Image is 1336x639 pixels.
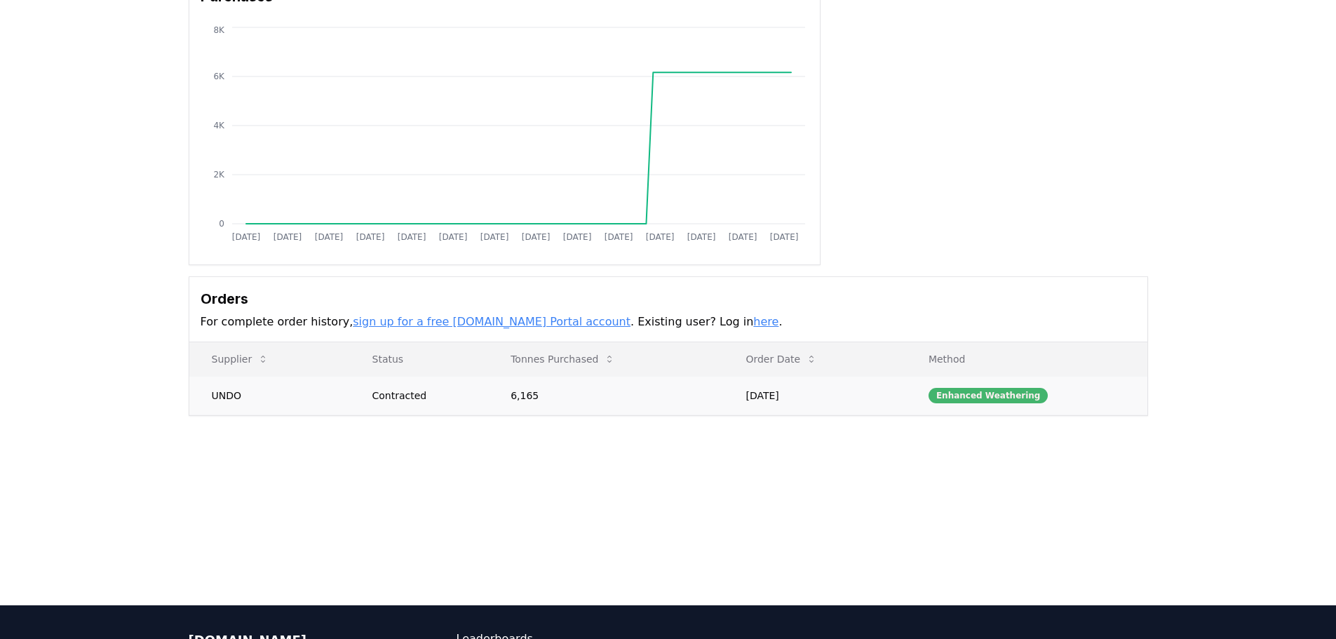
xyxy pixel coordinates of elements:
[687,232,715,242] tspan: [DATE]
[361,352,478,366] p: Status
[723,376,905,415] td: [DATE]
[562,232,591,242] tspan: [DATE]
[521,232,550,242] tspan: [DATE]
[917,352,1136,366] p: Method
[219,219,224,229] tspan: 0
[734,345,828,373] button: Order Date
[213,72,225,81] tspan: 6K
[201,345,281,373] button: Supplier
[604,232,633,242] tspan: [DATE]
[499,345,626,373] button: Tonnes Purchased
[753,315,778,328] a: here
[356,232,384,242] tspan: [DATE]
[769,232,798,242] tspan: [DATE]
[213,25,225,35] tspan: 8K
[201,288,1136,309] h3: Orders
[728,232,757,242] tspan: [DATE]
[314,232,343,242] tspan: [DATE]
[480,232,508,242] tspan: [DATE]
[929,388,1048,403] div: Enhanced Weathering
[645,232,674,242] tspan: [DATE]
[231,232,260,242] tspan: [DATE]
[397,232,426,242] tspan: [DATE]
[353,315,630,328] a: sign up for a free [DOMAIN_NAME] Portal account
[189,376,350,415] td: UNDO
[213,121,225,130] tspan: 4K
[438,232,467,242] tspan: [DATE]
[213,170,225,180] tspan: 2K
[372,389,478,403] div: Contracted
[488,376,723,415] td: 6,165
[273,232,302,242] tspan: [DATE]
[201,314,1136,330] p: For complete order history, . Existing user? Log in .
